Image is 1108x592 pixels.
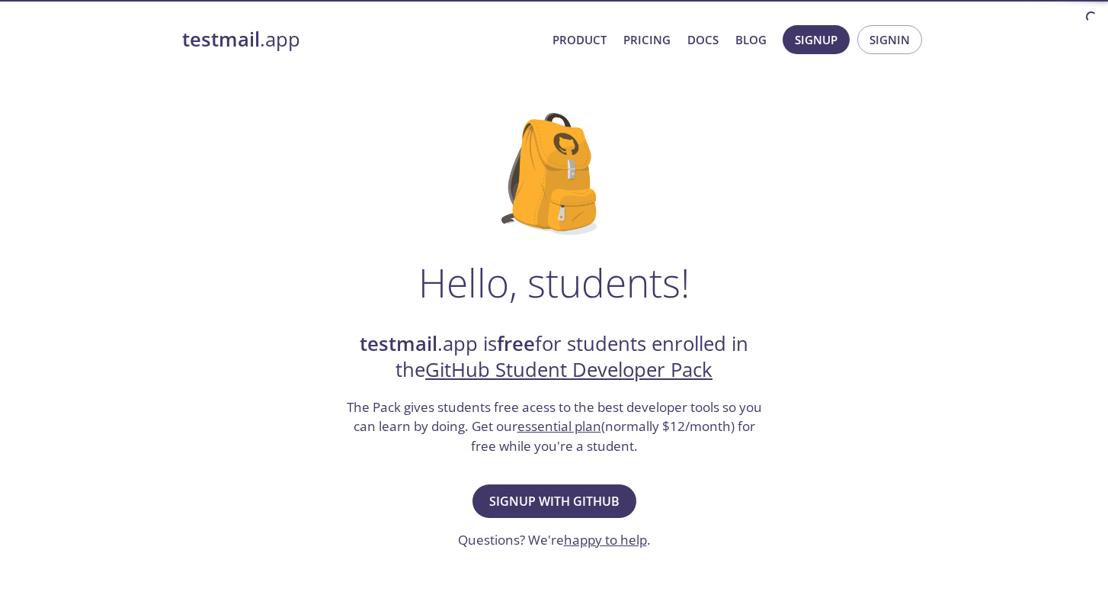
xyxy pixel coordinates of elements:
[344,331,764,384] h2: .app is for students enrolled in the
[489,491,620,512] span: Signup with GitHub
[857,25,922,54] button: Signin
[552,30,607,50] a: Product
[501,113,607,235] img: github-student-backpack.png
[344,397,764,456] h3: The Pack gives students free acess to the best developer tools so you can learn by doing. Get our...
[564,531,647,549] a: happy to help
[783,25,850,54] button: Signup
[425,356,713,383] a: GitHub Student Developer Pack
[735,30,767,50] a: Blog
[687,30,719,50] a: Docs
[869,30,910,50] span: Signin
[182,27,540,53] a: testmail.app
[795,30,837,50] span: Signup
[623,30,671,50] a: Pricing
[418,259,690,305] h1: Hello, students!
[360,330,437,357] strong: testmail
[182,26,260,53] strong: testmail
[497,330,535,357] strong: free
[517,417,601,435] a: essential plan
[472,484,636,518] button: Signup with GitHub
[458,530,651,550] h3: Questions? We're .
